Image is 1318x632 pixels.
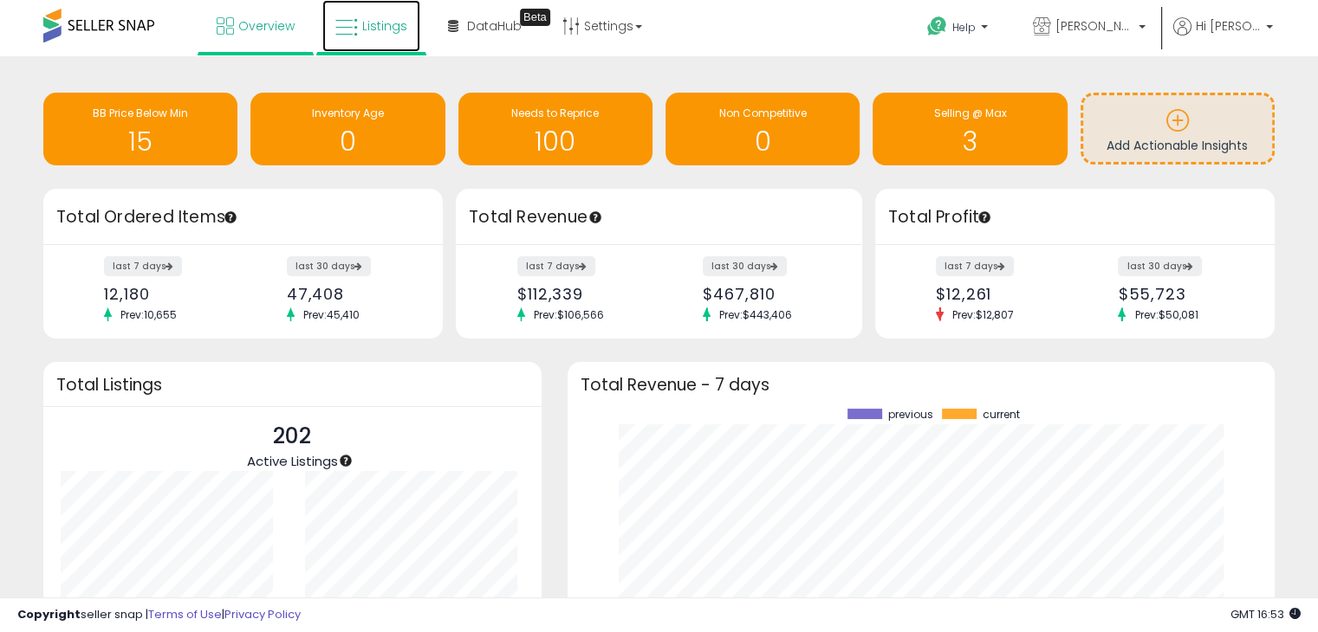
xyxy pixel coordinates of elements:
a: Non Competitive 0 [665,93,860,165]
span: Prev: 10,655 [112,307,185,322]
span: Needs to Reprice [511,106,599,120]
span: previous [888,409,933,421]
div: Tooltip anchor [223,210,238,225]
span: 2025-08-14 16:53 GMT [1230,606,1301,622]
h1: 3 [881,127,1058,156]
h3: Total Revenue [469,205,849,229]
h1: 100 [467,127,644,156]
i: Get Help [926,16,948,37]
h1: 0 [259,127,436,156]
h1: 0 [674,127,851,156]
div: Tooltip anchor [520,9,550,26]
h3: Total Profit [888,205,1262,229]
label: last 30 days [287,256,371,276]
label: last 7 days [936,256,1014,276]
label: last 30 days [1118,256,1202,276]
a: Privacy Policy [224,606,301,622]
p: 202 [247,420,338,453]
span: DataHub [467,17,522,35]
a: Terms of Use [148,606,222,622]
span: Hi [PERSON_NAME] [1196,17,1261,35]
span: Active Listings [247,452,338,470]
span: Add Actionable Insights [1107,137,1248,154]
a: Help [913,3,1005,56]
span: Overview [238,17,295,35]
span: [PERSON_NAME]'s Great Goods [1055,17,1133,35]
div: $12,261 [936,285,1062,303]
div: seller snap | | [17,607,301,623]
label: last 7 days [517,256,595,276]
div: Tooltip anchor [338,453,354,468]
span: Listings [362,17,407,35]
a: Selling @ Max 3 [873,93,1067,165]
div: $467,810 [703,285,832,303]
a: Inventory Age 0 [250,93,445,165]
strong: Copyright [17,606,81,622]
h3: Total Listings [56,378,529,391]
h3: Total Revenue - 7 days [581,378,1262,391]
a: Needs to Reprice 100 [458,93,653,165]
span: BB Price Below Min [93,106,188,120]
div: $112,339 [517,285,646,303]
a: Add Actionable Insights [1083,95,1272,162]
label: last 30 days [703,256,787,276]
a: BB Price Below Min 15 [43,93,237,165]
div: Tooltip anchor [977,210,992,225]
span: Help [952,20,976,35]
div: Tooltip anchor [588,210,603,225]
span: Inventory Age [312,106,384,120]
span: Prev: $443,406 [711,307,801,322]
span: Prev: 45,410 [295,307,368,322]
span: current [983,409,1020,421]
span: Prev: $106,566 [525,307,613,322]
div: 47,408 [287,285,412,303]
h1: 15 [52,127,229,156]
h3: Total Ordered Items [56,205,430,229]
label: last 7 days [104,256,182,276]
span: Prev: $50,081 [1126,307,1206,322]
span: Selling @ Max [933,106,1006,120]
div: 12,180 [104,285,230,303]
span: Non Competitive [719,106,807,120]
span: Prev: $12,807 [944,307,1023,322]
div: $55,723 [1118,285,1243,303]
a: Hi [PERSON_NAME] [1173,17,1273,56]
